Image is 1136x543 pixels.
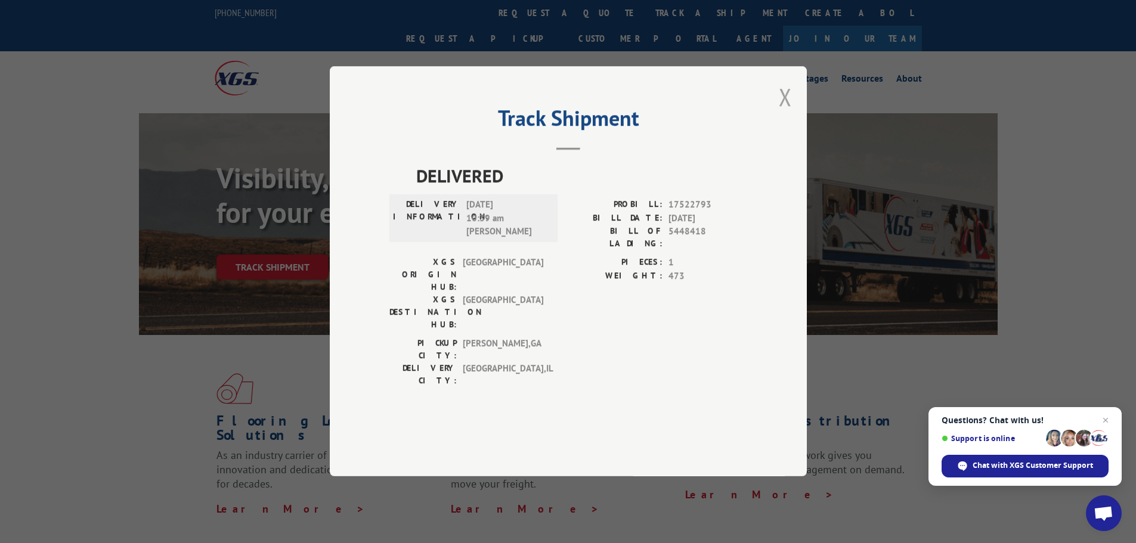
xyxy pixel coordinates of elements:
[389,110,747,132] h2: Track Shipment
[1086,495,1122,531] div: Open chat
[779,81,792,113] button: Close modal
[463,256,543,294] span: [GEOGRAPHIC_DATA]
[463,337,543,362] span: [PERSON_NAME] , GA
[668,212,747,225] span: [DATE]
[668,256,747,270] span: 1
[942,455,1109,477] div: Chat with XGS Customer Support
[942,415,1109,425] span: Questions? Chat with us!
[668,269,747,283] span: 473
[466,198,547,239] span: [DATE] 10:39 am [PERSON_NAME]
[463,362,543,387] span: [GEOGRAPHIC_DATA] , IL
[389,294,457,331] label: XGS DESTINATION HUB:
[568,269,663,283] label: WEIGHT:
[668,225,747,250] span: 5448418
[568,256,663,270] label: PIECES:
[973,460,1093,471] span: Chat with XGS Customer Support
[393,198,460,239] label: DELIVERY INFORMATION:
[568,225,663,250] label: BILL OF LADING:
[1098,413,1113,427] span: Close chat
[389,337,457,362] label: PICKUP CITY:
[389,362,457,387] label: DELIVERY CITY:
[568,198,663,212] label: PROBILL:
[942,434,1042,443] span: Support is online
[463,294,543,331] span: [GEOGRAPHIC_DATA]
[568,212,663,225] label: BILL DATE:
[668,198,747,212] span: 17522793
[389,256,457,294] label: XGS ORIGIN HUB:
[416,163,747,190] span: DELIVERED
